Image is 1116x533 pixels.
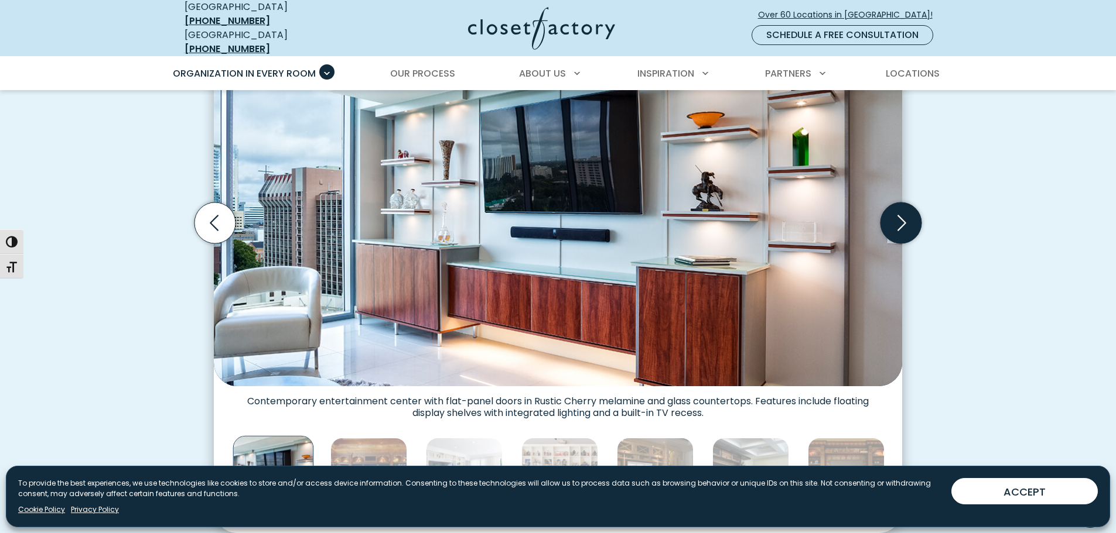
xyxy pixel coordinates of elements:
[886,67,940,80] span: Locations
[185,42,270,56] a: [PHONE_NUMBER]
[808,438,885,514] img: Classic cherrywood entertainment unit with detailed millwork, flanking bookshelves, crown molding...
[18,478,942,499] p: To provide the best experiences, we use technologies like cookies to store and/or access device i...
[519,67,566,80] span: About Us
[390,67,455,80] span: Our Process
[637,67,694,80] span: Inspiration
[214,386,902,419] figcaption: Contemporary entertainment center with flat-panel doors in Rustic Cherry melamine and glass count...
[233,435,314,516] img: Sleek entertainment center with floating shelves with underlighting
[426,438,503,514] img: Living room with built in white shaker cabinets and book shelves
[876,198,926,248] button: Next slide
[757,5,943,25] a: Over 60 Locations in [GEOGRAPHIC_DATA]!
[765,67,811,80] span: Partners
[185,14,270,27] a: [PHONE_NUMBER]
[173,67,316,80] span: Organization in Every Room
[521,438,598,514] img: Gaming media center with dual tv monitors and gaming console storage
[185,28,354,56] div: [GEOGRAPHIC_DATA]
[752,25,933,45] a: Schedule a Free Consultation
[190,198,240,248] button: Previous slide
[712,438,789,514] img: Modern custom entertainment center with floating shelves, textured paneling, and a central TV dis...
[165,57,952,90] nav: Primary Menu
[617,438,694,514] img: Entertainment center featuring integrated TV nook, display shelving with overhead lighting, and l...
[758,9,942,21] span: Over 60 Locations in [GEOGRAPHIC_DATA]!
[951,478,1098,504] button: ACCEPT
[468,7,615,50] img: Closet Factory Logo
[18,504,65,515] a: Cookie Policy
[330,438,407,514] img: Custom entertainment and media center with book shelves for movies and LED lighting
[71,504,119,515] a: Privacy Policy
[214,27,902,386] img: Sleek entertainment center with floating shelves with underlighting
